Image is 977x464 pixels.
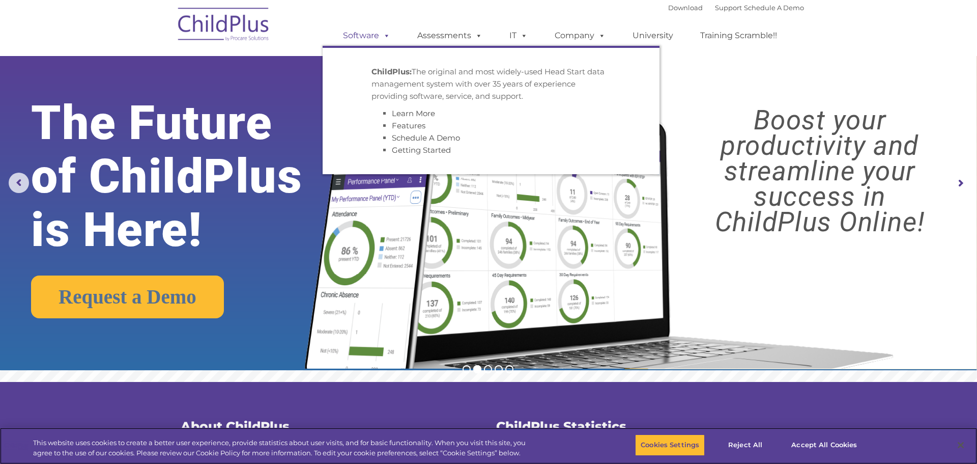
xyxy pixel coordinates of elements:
button: Close [950,434,972,456]
font: | [668,4,804,12]
span: About ChildPlus [181,419,290,434]
rs-layer: Boost your productivity and streamline your success in ChildPlus Online! [675,107,965,235]
a: Assessments [407,25,493,46]
a: Download [668,4,703,12]
a: Software [333,25,400,46]
a: Support [715,4,742,12]
rs-layer: The Future of ChildPlus is Here! [31,96,343,257]
a: Schedule A Demo [392,133,460,143]
img: ChildPlus by Procare Solutions [173,1,275,51]
a: Training Scramble!! [690,25,787,46]
a: IT [499,25,538,46]
a: University [622,25,683,46]
a: Learn More [392,108,435,118]
a: Features [392,121,425,130]
a: Schedule A Demo [744,4,804,12]
a: Company [544,25,616,46]
p: The original and most widely-used Head Start data management system with over 35 years of experie... [371,66,611,102]
div: This website uses cookies to create a better user experience, provide statistics about user visit... [33,438,537,458]
strong: ChildPlus: [371,67,412,76]
button: Accept All Cookies [786,434,863,456]
a: Request a Demo [31,276,224,318]
button: Cookies Settings [635,434,705,456]
a: Getting Started [392,145,451,155]
span: ChildPlus Statistics [496,419,626,434]
button: Reject All [713,434,777,456]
